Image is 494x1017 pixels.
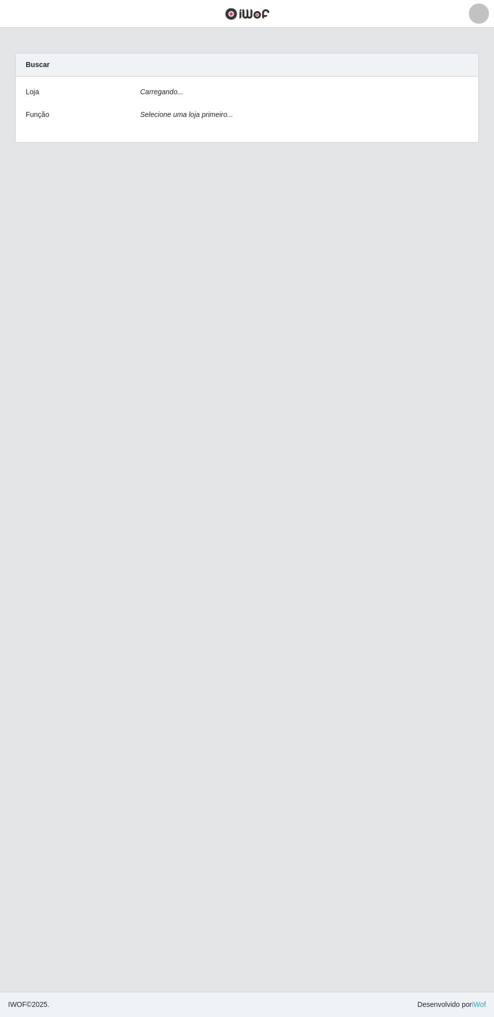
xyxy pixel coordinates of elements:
span: © 2025 . [8,999,49,1010]
i: Selecione uma loja primeiro... [140,110,233,118]
img: CoreUI Logo [225,8,270,20]
label: Função [26,109,49,120]
span: IWOF [8,1000,27,1008]
a: iWof [472,1000,486,1008]
label: Loja [26,87,39,97]
strong: Buscar [26,61,49,69]
span: Desenvolvido por [417,999,486,1010]
i: Carregando... [140,88,183,96]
